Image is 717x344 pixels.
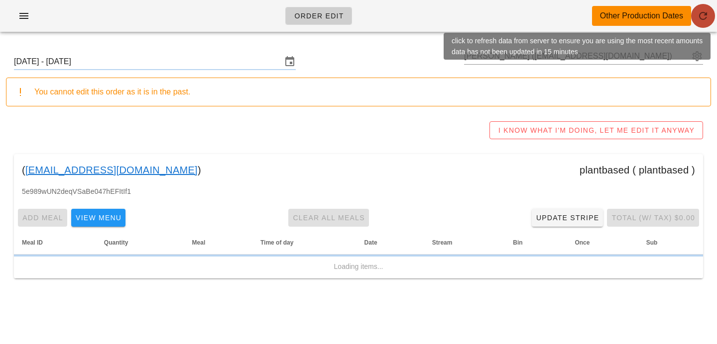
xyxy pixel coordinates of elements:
button: I KNOW WHAT I'M DOING, LET ME EDIT IT ANYWAY [489,121,703,139]
span: Update Stripe [536,214,599,222]
span: Stream [432,239,453,246]
button: View Menu [71,209,125,227]
span: Once [575,239,590,246]
th: Once: Not sorted. Activate to sort ascending. [567,231,638,255]
span: Order Edit [294,12,344,20]
span: I KNOW WHAT I'M DOING, LET ME EDIT IT ANYWAY [498,126,695,134]
td: Loading items... [14,255,703,278]
th: Quantity: Not sorted. Activate to sort ascending. [96,231,184,255]
th: Meal ID: Not sorted. Activate to sort ascending. [14,231,96,255]
div: 5e989wUN2deqVSaBe047hEFItIf1 [14,186,703,205]
span: Date [364,239,377,246]
span: Time of day [260,239,293,246]
span: Sub [646,239,658,246]
a: Update Stripe [532,209,603,227]
th: Stream: Not sorted. Activate to sort ascending. [424,231,505,255]
span: You cannot edit this order as it is in the past. [34,87,190,96]
span: Meal ID [22,239,43,246]
a: Order Edit [285,7,352,25]
span: Bin [513,239,522,246]
th: Meal: Not sorted. Activate to sort ascending. [184,231,252,255]
th: Sub: Not sorted. Activate to sort ascending. [638,231,703,255]
a: [EMAIL_ADDRESS][DOMAIN_NAME] [25,162,198,178]
th: Time of day: Not sorted. Activate to sort ascending. [252,231,357,255]
input: Search by email or name [464,48,689,64]
th: Date: Not sorted. Activate to sort ascending. [357,231,424,255]
div: Other Production Dates [600,10,683,22]
div: ( ) plantbased ( plantbased ) [14,154,703,186]
th: Bin: Not sorted. Activate to sort ascending. [505,231,567,255]
button: appended action [691,50,703,62]
span: Quantity [104,239,128,246]
span: Meal [192,239,206,246]
span: View Menu [75,214,121,222]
